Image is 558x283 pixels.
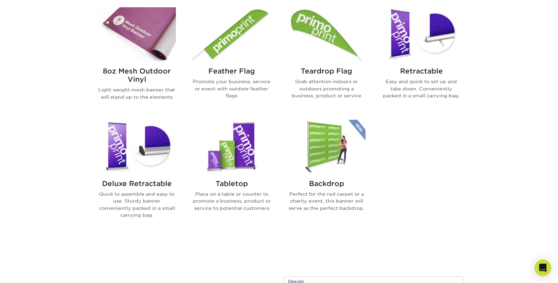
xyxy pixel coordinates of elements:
h2: Backdrop [287,179,366,188]
a: Feather Flag Flags Feather Flag Promote your business, service or event with outdoor feather flags [192,7,271,111]
h2: Teardrop Flag [287,67,366,75]
img: New Product [348,120,366,140]
img: Backdrop Banner Stands [287,120,366,174]
img: Retractable Banner Stands [382,7,460,61]
div: Open Intercom Messenger [535,260,551,276]
p: Perfect for the red carpet or a charity event, this banner will serve as the perfect backdrop. [287,191,366,212]
h2: Tabletop [192,179,271,188]
p: Promote your business, service or event with outdoor feather flags [192,78,271,99]
p: Light weight mesh banner that will stand up to the elements [98,86,176,100]
img: Feather Flag Flags [192,7,271,61]
p: Grab attention indoors or outdoors promoting a business, product or service [287,78,366,99]
p: Place on a table or counter to promote a business, product or service to potential customers [192,191,271,212]
h2: 8oz Mesh Outdoor Vinyl [98,67,176,84]
img: Tabletop Banner Stands [192,120,271,174]
img: Teardrop Flag Flags [287,7,366,61]
a: Backdrop Banner Stands Backdrop Perfect for the red carpet or a charity event, this banner will s... [287,120,366,230]
a: Tabletop Banner Stands Tabletop Place on a table or counter to promote a business, product or ser... [192,120,271,230]
h2: Deluxe Retractable [98,179,176,188]
a: 8oz Mesh Outdoor Vinyl Banners 8oz Mesh Outdoor Vinyl Light weight mesh banner that will stand up... [98,7,176,111]
p: Quick to assemble and easy to use. Sturdy banner conveniently packed in a small carrying bag. [98,191,176,219]
img: Deluxe Retractable Banner Stands [98,120,176,174]
img: 8oz Mesh Outdoor Vinyl Banners [98,7,176,61]
h2: Feather Flag [192,67,271,75]
h2: Retractable [382,67,460,75]
a: Deluxe Retractable Banner Stands Deluxe Retractable Quick to assemble and easy to use. Sturdy ban... [98,120,176,230]
p: Easy and quick to set up and take down. Conveniently packed in a small carrying bag. [382,78,460,99]
a: Retractable Banner Stands Retractable Easy and quick to set up and take down. Conveniently packed... [382,7,460,111]
a: Teardrop Flag Flags Teardrop Flag Grab attention indoors or outdoors promoting a business, produc... [287,7,366,111]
